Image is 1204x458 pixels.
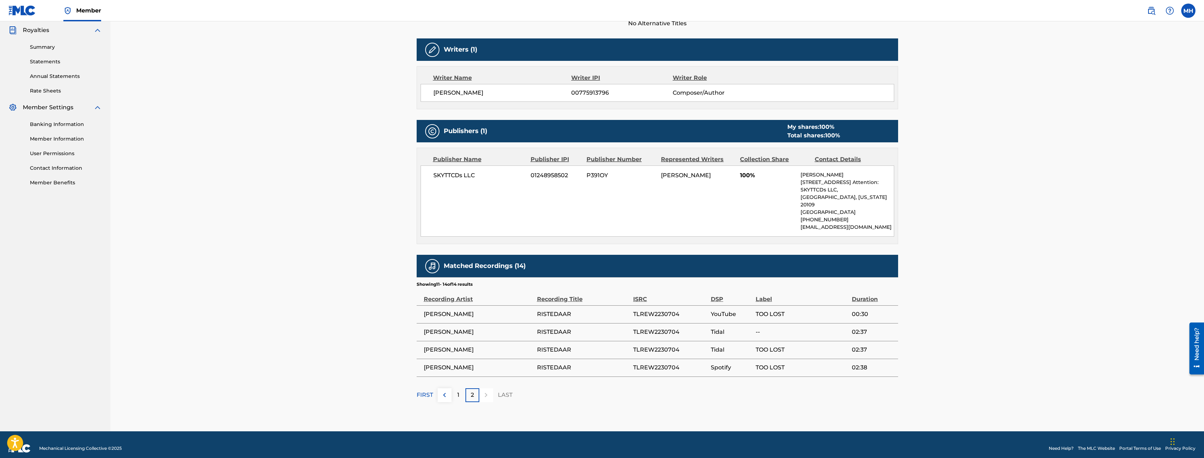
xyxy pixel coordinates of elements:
[424,346,533,354] span: [PERSON_NAME]
[852,363,894,372] span: 02:38
[1119,445,1161,452] a: Portal Terms of Use
[756,310,848,319] span: TOO LOST
[30,43,102,51] a: Summary
[30,58,102,65] a: Statements
[711,328,752,336] span: Tidal
[471,391,474,399] p: 2
[30,179,102,186] a: Member Benefits
[787,123,840,131] div: My shares:
[76,6,101,15] span: Member
[1171,431,1175,452] div: Drag
[661,155,735,164] div: Represented Writers
[9,103,17,112] img: Member Settings
[428,46,437,54] img: Writers
[673,89,765,97] span: Composer/Author
[9,444,31,453] img: logo
[587,171,656,180] span: P391OY
[633,346,707,354] span: TLREW2230704
[433,171,526,180] span: SKYTTCDs LLC
[537,288,630,304] div: Recording Title
[444,127,487,135] h5: Publishers (1)
[1049,445,1074,452] a: Need Help?
[571,89,672,97] span: 00775913796
[93,103,102,112] img: expand
[756,328,848,336] span: --
[1163,4,1177,18] div: Help
[30,87,102,95] a: Rate Sheets
[1078,445,1115,452] a: The MLC Website
[756,363,848,372] span: TOO LOST
[1166,6,1174,15] img: help
[433,155,525,164] div: Publisher Name
[9,26,17,35] img: Royalties
[440,391,449,399] img: left
[711,288,752,304] div: DSP
[30,164,102,172] a: Contact Information
[30,73,102,80] a: Annual Statements
[633,288,707,304] div: ISRC
[1168,424,1204,458] iframe: Chat Widget
[23,103,73,112] span: Member Settings
[433,74,572,82] div: Writer Name
[815,155,884,164] div: Contact Details
[756,288,848,304] div: Label
[498,391,512,399] p: LAST
[711,346,752,354] span: Tidal
[30,135,102,143] a: Member Information
[444,262,526,270] h5: Matched Recordings (14)
[801,179,893,194] p: [STREET_ADDRESS] Attention: SKYTTCDs LLC,
[587,155,656,164] div: Publisher Number
[93,26,102,35] img: expand
[1147,6,1156,15] img: search
[756,346,848,354] span: TOO LOST
[537,310,630,319] span: RISTEDAAR
[30,150,102,157] a: User Permissions
[531,155,581,164] div: Publisher IPI
[852,288,894,304] div: Duration
[424,310,533,319] span: [PERSON_NAME]
[801,223,893,231] p: [EMAIL_ADDRESS][DOMAIN_NAME]
[633,328,707,336] span: TLREW2230704
[740,171,795,180] span: 100%
[30,121,102,128] a: Banking Information
[424,288,533,304] div: Recording Artist
[852,346,894,354] span: 02:37
[633,363,707,372] span: TLREW2230704
[1184,319,1204,378] iframe: Resource Center
[63,6,72,15] img: Top Rightsholder
[673,74,765,82] div: Writer Role
[633,310,707,319] span: TLREW2230704
[711,363,752,372] span: Spotify
[801,209,893,216] p: [GEOGRAPHIC_DATA]
[424,328,533,336] span: [PERSON_NAME]
[852,310,894,319] span: 00:30
[1144,4,1158,18] a: Public Search
[433,89,572,97] span: [PERSON_NAME]
[852,328,894,336] span: 02:37
[537,363,630,372] span: RISTEDAAR
[740,155,809,164] div: Collection Share
[428,262,437,270] img: Matched Recordings
[531,171,581,180] span: 01248958502
[1181,4,1195,18] div: User Menu
[537,346,630,354] span: RISTEDAAR
[1165,445,1195,452] a: Privacy Policy
[23,26,49,35] span: Royalties
[428,127,437,136] img: Publishers
[787,131,840,140] div: Total shares:
[444,46,477,54] h5: Writers (1)
[711,310,752,319] span: YouTube
[417,281,473,288] p: Showing 11 - 14 of 14 results
[417,19,898,28] span: No Alternative Titles
[39,445,122,452] span: Mechanical Licensing Collective © 2025
[571,74,673,82] div: Writer IPI
[457,391,459,399] p: 1
[537,328,630,336] span: RISTEDAAR
[825,132,840,139] span: 100 %
[801,216,893,223] p: [PHONE_NUMBER]
[424,363,533,372] span: [PERSON_NAME]
[801,194,893,209] p: [GEOGRAPHIC_DATA], [US_STATE] 20109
